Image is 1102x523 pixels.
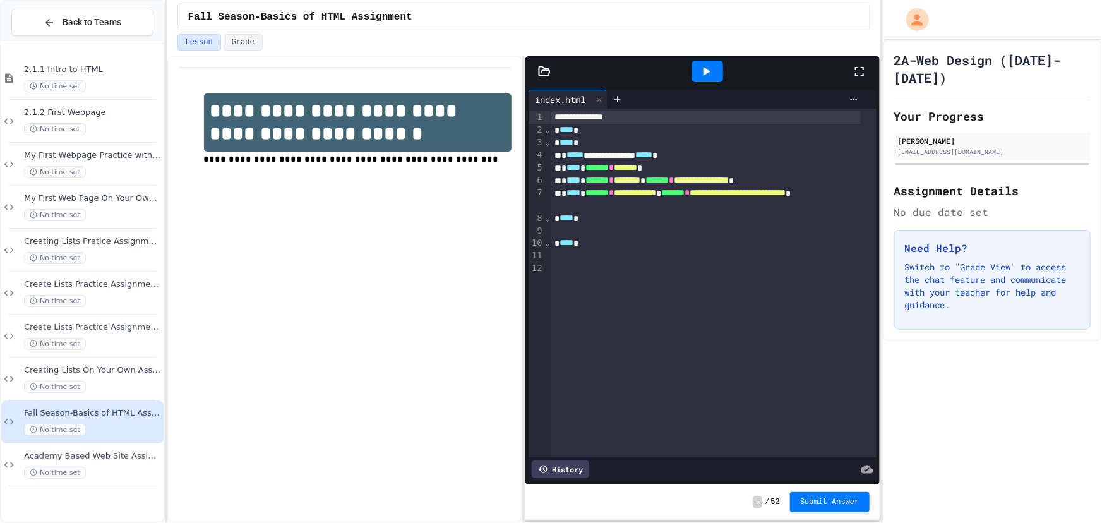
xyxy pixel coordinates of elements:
[24,209,86,221] span: No time set
[24,381,86,393] span: No time set
[529,90,608,109] div: index.html
[24,107,161,118] span: 2.1.2 First Webpage
[529,124,544,136] div: 2
[529,174,544,187] div: 6
[771,497,780,507] span: 52
[24,408,161,419] span: Fall Season-Basics of HTML Assignment
[898,135,1087,147] div: [PERSON_NAME]
[529,262,544,275] div: 12
[894,107,1091,125] h2: Your Progress
[24,166,86,178] span: No time set
[24,80,86,92] span: No time set
[24,150,161,161] span: My First Webpage Practice with Tags
[529,162,544,174] div: 5
[24,467,86,479] span: No time set
[893,5,932,34] div: My Account
[894,182,1091,200] h2: Assignment Details
[529,187,544,212] div: 7
[24,424,86,436] span: No time set
[905,261,1080,311] p: Switch to "Grade View" to access the chat feature and communicate with your teacher for help and ...
[529,149,544,162] div: 4
[529,225,544,237] div: 9
[24,451,161,462] span: Academy Based Web Site Assignment
[529,136,544,149] div: 3
[529,93,592,106] div: index.html
[894,51,1091,87] h1: 2A-Web Design ([DATE]-[DATE])
[24,338,86,350] span: No time set
[544,124,551,135] span: Fold line
[898,147,1087,157] div: [EMAIL_ADDRESS][DOMAIN_NAME]
[188,9,412,25] span: Fall Season-Basics of HTML Assignment
[24,193,161,204] span: My First Web Page On Your Own Assignment
[11,9,153,36] button: Back to Teams
[529,249,544,262] div: 11
[529,212,544,225] div: 8
[544,213,551,223] span: Fold line
[544,237,551,248] span: Fold line
[24,295,86,307] span: No time set
[905,241,1080,256] h3: Need Help?
[24,252,86,264] span: No time set
[224,34,263,51] button: Grade
[24,236,161,247] span: Creating Lists Pratice Assignment 1
[24,64,161,75] span: 2.1.1 Intro to HTML
[800,497,859,507] span: Submit Answer
[790,492,870,512] button: Submit Answer
[177,34,221,51] button: Lesson
[765,497,769,507] span: /
[894,205,1091,220] div: No due date set
[529,111,544,124] div: 1
[544,137,551,147] span: Fold line
[24,365,161,376] span: Creating Lists On Your Own Assignment
[532,460,589,478] div: History
[753,496,762,508] span: -
[24,322,161,333] span: Create Lists Practice Assignment 3
[529,237,544,249] div: 10
[24,279,161,290] span: Create Lists Practice Assignment 2
[63,16,121,29] span: Back to Teams
[24,123,86,135] span: No time set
